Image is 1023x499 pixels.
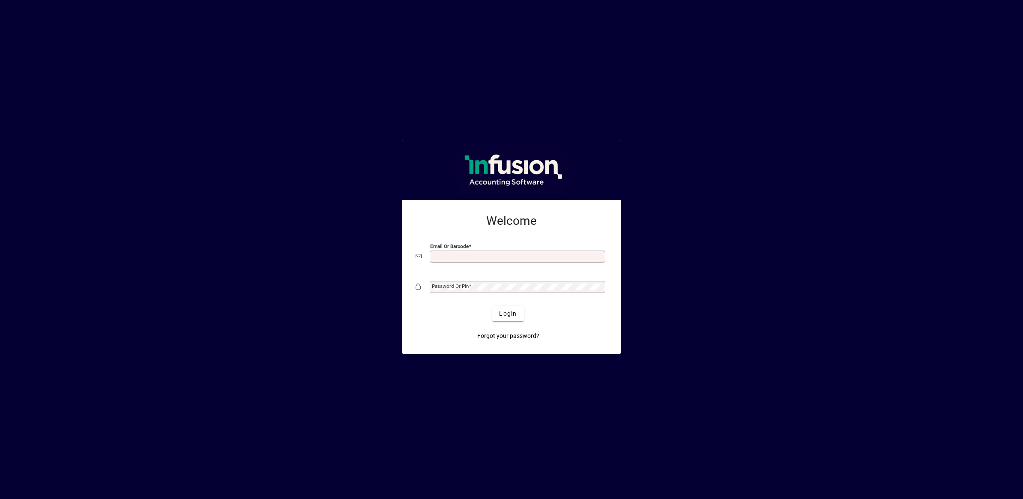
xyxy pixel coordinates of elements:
[416,214,607,228] h2: Welcome
[430,243,469,249] mat-label: Email or Barcode
[432,283,469,289] mat-label: Password or Pin
[499,309,517,318] span: Login
[492,306,523,321] button: Login
[477,332,539,341] span: Forgot your password?
[474,328,543,344] a: Forgot your password?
